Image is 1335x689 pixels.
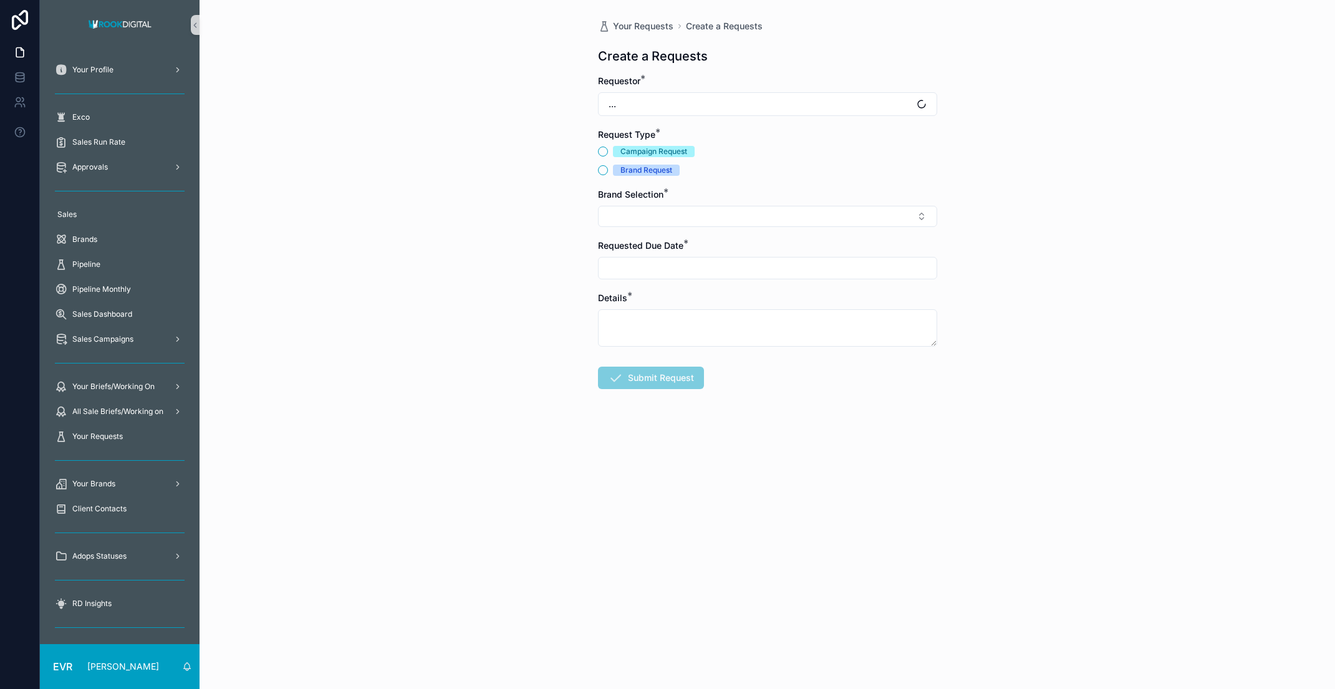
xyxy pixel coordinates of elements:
a: Your Briefs/Working On [47,375,192,398]
a: Exco [47,106,192,128]
span: Your Profile [72,65,113,75]
span: Pipeline Monthly [72,284,131,294]
span: Request Type [598,129,655,140]
span: Client Contacts [72,504,127,514]
div: Brand Request [620,165,672,176]
span: Pipeline [72,259,100,269]
a: Pipeline [47,253,192,276]
a: Create a Requests [686,20,763,32]
a: Pipeline Monthly [47,278,192,301]
span: ... [609,98,616,110]
span: Sales Run Rate [72,137,125,147]
a: Brands [47,228,192,251]
span: Adops Statuses [72,551,127,561]
a: Approvals [47,156,192,178]
span: Requested Due Date [598,240,683,251]
a: RD Insights [47,592,192,615]
span: Requestor [598,75,640,86]
span: Details [598,292,627,303]
a: Your Requests [47,425,192,448]
a: Your Profile [47,59,192,81]
span: EVR [53,659,72,674]
div: Campaign Request [620,146,687,157]
span: Approvals [72,162,108,172]
a: Sales Run Rate [47,131,192,153]
a: Your Brands [47,473,192,495]
span: Sales Campaigns [72,334,133,344]
h1: Create a Requests [598,47,708,65]
span: All Sale Briefs/Working on [72,407,163,417]
a: Sales Dashboard [47,303,192,325]
a: Client Contacts [47,498,192,520]
a: All Sale Briefs/Working on [47,400,192,423]
span: Your Requests [613,20,673,32]
span: Sales [57,210,77,219]
a: Your Requests [598,20,673,32]
span: Sales Dashboard [72,309,132,319]
p: [PERSON_NAME] [87,660,159,673]
a: Sales [47,203,192,226]
span: Your Requests [72,431,123,441]
a: Sales Campaigns [47,328,192,350]
span: Your Briefs/Working On [72,382,155,392]
button: Select Button [598,206,937,227]
div: scrollable content [40,50,200,644]
span: RD Insights [72,599,112,609]
span: Brands [72,234,97,244]
a: Adops Statuses [47,545,192,567]
span: Exco [72,112,90,122]
img: App logo [85,15,155,35]
span: Brand Selection [598,189,663,200]
span: Your Brands [72,479,115,489]
button: Select Button [598,92,937,116]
